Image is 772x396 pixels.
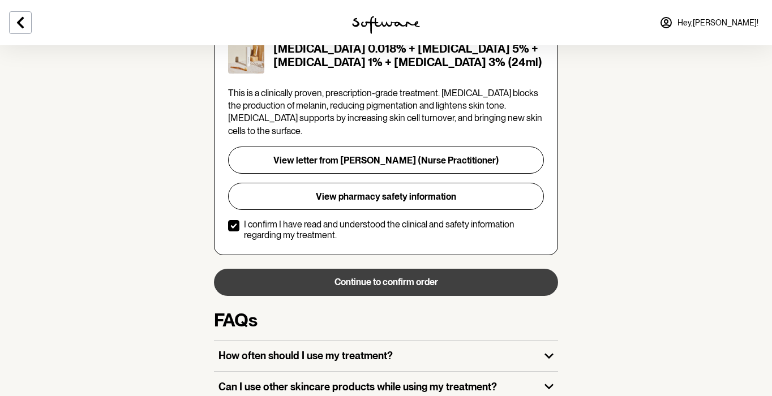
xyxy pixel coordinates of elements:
span: Hey, [PERSON_NAME] ! [677,18,758,28]
img: software logo [352,16,420,34]
button: View pharmacy safety information [228,183,544,210]
a: Hey,[PERSON_NAME]! [653,9,765,36]
img: ckr538fbk00003h5xrf5i7e73.jpg [228,37,264,74]
h5: [MEDICAL_DATA] 0.018% + [MEDICAL_DATA] 5% + [MEDICAL_DATA] 1% + [MEDICAL_DATA] 3% (24ml) [273,42,544,69]
button: View letter from [PERSON_NAME] (Nurse Practitioner) [228,147,544,174]
span: This is a clinically proven, prescription-grade treatment. [MEDICAL_DATA] blocks the production o... [228,88,542,136]
h3: FAQs [214,309,558,331]
p: I confirm I have read and understood the clinical and safety information regarding my treatment. [244,219,544,240]
h4: Can I use other skincare products while using my treatment? [218,381,535,393]
button: Continue to confirm order [214,269,558,296]
button: How often should I use my treatment? [214,341,558,371]
h4: How often should I use my treatment? [218,350,535,362]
